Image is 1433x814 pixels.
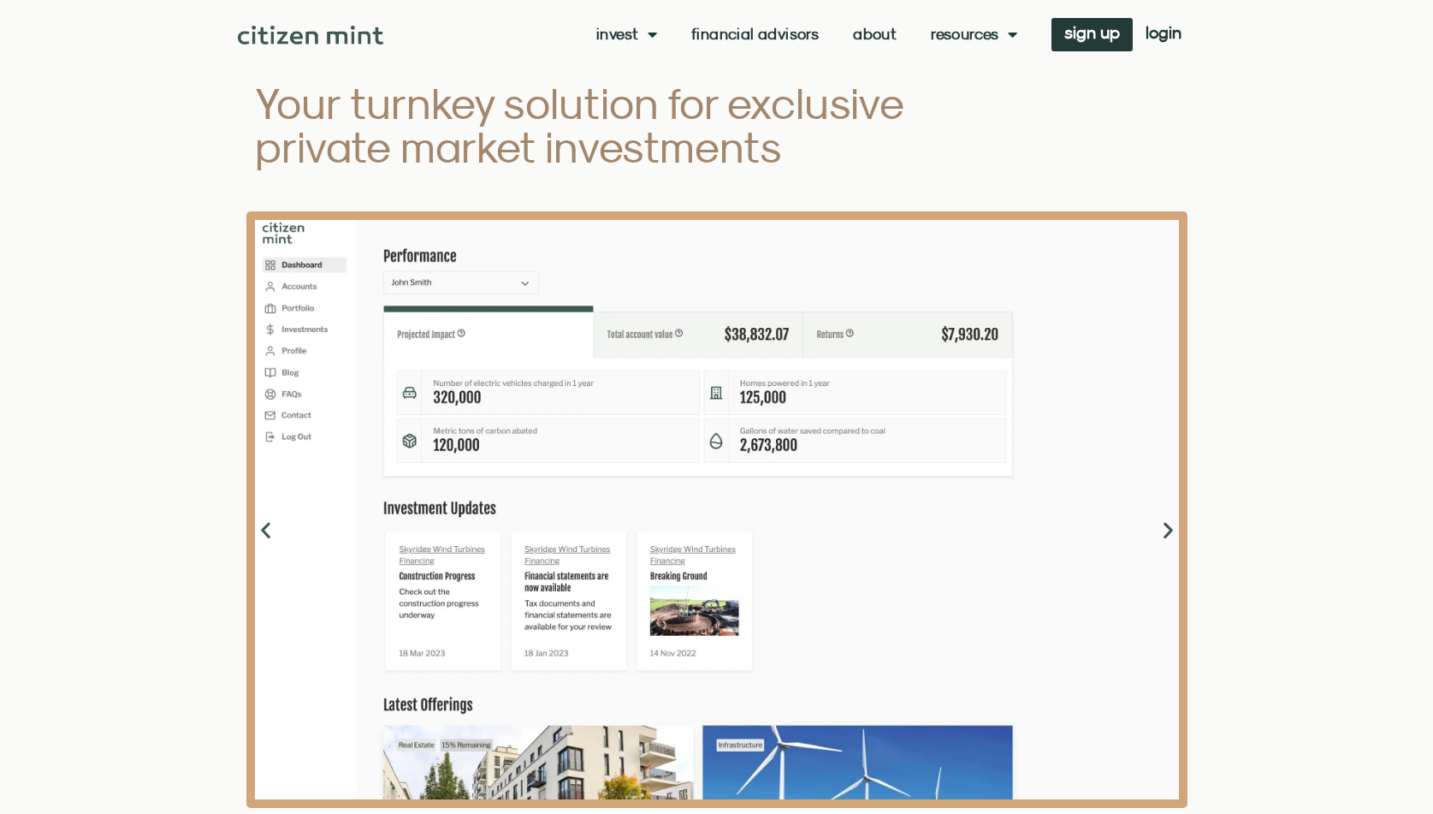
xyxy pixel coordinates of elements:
[1133,18,1194,51] a: login
[931,26,1017,43] a: Resources
[596,26,1017,43] nav: Menu
[1064,27,1120,39] span: sign up
[691,26,819,43] a: Financial Advisors
[853,26,897,43] a: About
[1158,520,1179,541] div: Next slide
[238,26,384,45] img: Citizen Mint
[596,26,657,43] a: Invest
[1051,18,1133,51] a: sign up
[246,211,1187,808] img: Dashboard
[255,520,276,541] div: Previous slide
[255,81,968,169] h2: Your turnkey solution for exclusive private market investments
[1146,27,1181,39] span: login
